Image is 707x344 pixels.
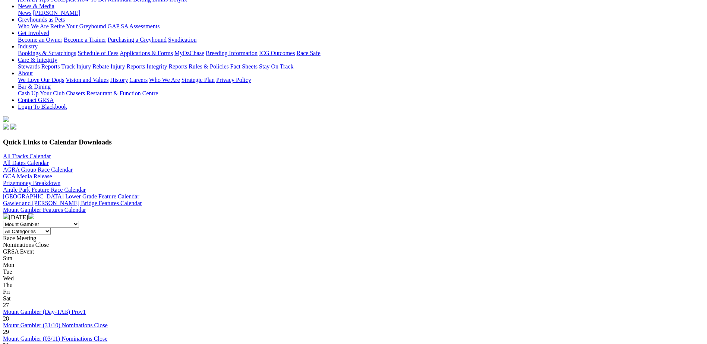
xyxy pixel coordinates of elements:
span: 28 [3,315,9,322]
a: Industry [18,43,38,50]
a: Integrity Reports [146,63,187,70]
a: Purchasing a Greyhound [108,36,167,43]
div: News & Media [18,10,704,16]
img: twitter.svg [10,124,16,130]
img: chevron-left-pager-white.svg [3,213,9,219]
div: Tue [3,268,704,275]
a: Careers [129,77,148,83]
div: Care & Integrity [18,63,704,70]
a: Mount Gambier Features Calendar [3,207,86,213]
div: Thu [3,282,704,289]
div: Bar & Dining [18,90,704,97]
a: MyOzChase [174,50,204,56]
a: Track Injury Rebate [61,63,109,70]
a: Privacy Policy [216,77,251,83]
span: 29 [3,329,9,335]
a: Injury Reports [110,63,145,70]
div: [DATE] [3,213,704,221]
a: Vision and Values [66,77,108,83]
a: Strategic Plan [182,77,215,83]
a: All Dates Calendar [3,160,49,166]
div: Wed [3,275,704,282]
a: About [18,70,33,76]
a: Bar & Dining [18,83,51,90]
a: Fact Sheets [230,63,258,70]
a: AGRA Group Race Calendar [3,166,73,173]
a: Retire Your Greyhound [50,23,106,29]
div: Nominations Close [3,242,704,248]
a: Care & Integrity [18,57,57,63]
img: chevron-right-pager-white.svg [28,213,34,219]
a: Bookings & Scratchings [18,50,76,56]
div: Race Meeting [3,235,704,242]
a: Prizemoney Breakdown [3,180,60,186]
a: Get Involved [18,30,49,36]
a: Who We Are [18,23,49,29]
img: logo-grsa-white.png [3,116,9,122]
a: News & Media [18,3,54,9]
a: Contact GRSA [18,97,54,103]
a: [PERSON_NAME] [33,10,80,16]
div: Sat [3,295,704,302]
div: About [18,77,704,83]
a: Stewards Reports [18,63,60,70]
a: [GEOGRAPHIC_DATA] Lower Grade Feature Calendar [3,193,139,200]
div: Get Involved [18,36,704,43]
a: Stay On Track [259,63,293,70]
a: Mount Gambier (Day-TAB) Prov1 [3,309,86,315]
a: Angle Park Feature Race Calendar [3,187,86,193]
a: Syndication [168,36,196,43]
a: Breeding Information [206,50,258,56]
div: GRSA Event [3,248,704,255]
a: Mount Gambier (31/10) Nominations Close [3,322,108,328]
a: News [18,10,31,16]
div: Industry [18,50,704,57]
div: Fri [3,289,704,295]
a: Mount Gambier (03/11) Nominations Close [3,335,107,342]
img: facebook.svg [3,124,9,130]
a: Become a Trainer [64,36,106,43]
a: Login To Blackbook [18,103,67,110]
a: GAP SA Assessments [108,23,160,29]
a: Gawler and [PERSON_NAME] Bridge Features Calendar [3,200,142,206]
h3: Quick Links to Calendar Downloads [3,138,704,146]
a: Chasers Restaurant & Function Centre [66,90,158,96]
a: Cash Up Your Club [18,90,64,96]
a: All Tracks Calendar [3,153,51,159]
a: Who We Are [149,77,180,83]
div: Sun [3,255,704,262]
a: Applications & Forms [120,50,173,56]
a: ICG Outcomes [259,50,295,56]
a: Greyhounds as Pets [18,16,65,23]
div: Mon [3,262,704,268]
a: Rules & Policies [189,63,229,70]
a: GCA Media Release [3,173,52,179]
a: We Love Our Dogs [18,77,64,83]
a: History [110,77,128,83]
a: Become an Owner [18,36,62,43]
div: Greyhounds as Pets [18,23,704,30]
a: Race Safe [296,50,320,56]
span: 27 [3,302,9,308]
a: Schedule of Fees [78,50,118,56]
